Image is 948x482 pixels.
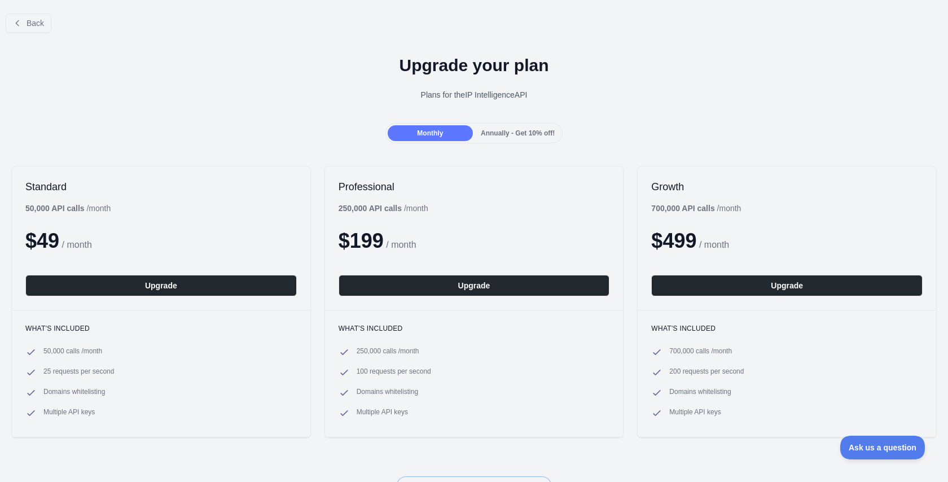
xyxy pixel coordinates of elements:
h2: Growth [651,180,923,194]
div: / month [339,203,428,214]
span: $ 199 [339,229,384,252]
b: 700,000 API calls [651,204,714,213]
b: 250,000 API calls [339,204,402,213]
iframe: Toggle Customer Support [840,436,925,459]
span: $ 499 [651,229,696,252]
div: / month [651,203,741,214]
h2: Professional [339,180,610,194]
